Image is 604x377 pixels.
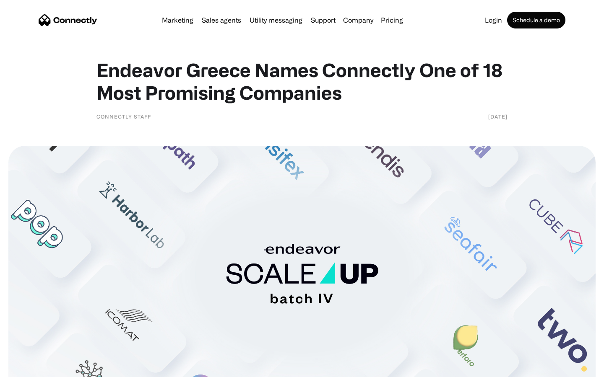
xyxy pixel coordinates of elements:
[343,14,373,26] div: Company
[198,17,245,23] a: Sales agents
[507,12,565,28] a: Schedule a demo
[96,59,508,104] h1: Endeavor Greece Names Connectly One of 18 Most Promising Companies
[482,17,505,23] a: Login
[246,17,306,23] a: Utility messaging
[488,112,508,121] div: [DATE]
[8,362,50,374] aside: Language selected: English
[96,112,151,121] div: Connectly Staff
[307,17,339,23] a: Support
[17,362,50,374] ul: Language list
[159,17,197,23] a: Marketing
[377,17,406,23] a: Pricing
